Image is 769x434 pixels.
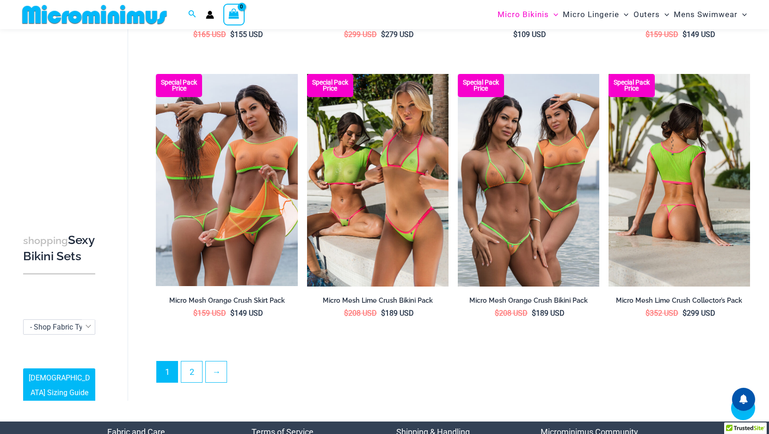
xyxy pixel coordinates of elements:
span: Micro Lingerie [563,3,619,26]
a: Page 2 [181,361,202,382]
span: $ [683,309,687,318]
a: OutersMenu ToggleMenu Toggle [631,3,671,26]
nav: Site Navigation [494,1,751,28]
a: → [206,361,227,382]
span: $ [230,309,234,318]
span: $ [381,309,385,318]
h2: Micro Mesh Lime Crush Collector’s Pack [609,296,750,305]
bdi: 352 USD [646,309,678,318]
span: - Shop Fabric Type [30,323,91,331]
bdi: 208 USD [495,309,528,318]
bdi: 155 USD [230,30,263,39]
a: [DEMOGRAPHIC_DATA] Sizing Guide [23,368,95,403]
span: $ [646,309,650,318]
a: Bikini Pack Lime Micro Mesh Lime Crush 366 Crop Top 456 Micro 05Micro Mesh Lime Crush 366 Crop To... [307,74,449,286]
bdi: 299 USD [344,30,377,39]
a: View Shopping Cart, empty [223,4,245,25]
h3: Sexy Bikini Sets [23,232,95,264]
bdi: 189 USD [532,309,565,318]
span: $ [513,30,517,39]
span: - Shop Fabric Type [23,319,95,335]
b: Special Pack Price [307,79,353,92]
span: $ [193,30,197,39]
bdi: 189 USD [381,309,414,318]
span: Menu Toggle [738,3,747,26]
bdi: 165 USD [193,30,226,39]
bdi: 279 USD [381,30,414,39]
h2: Micro Mesh Orange Crush Bikini Pack [458,296,599,305]
span: Page 1 [157,361,178,382]
b: Special Pack Price [458,79,504,92]
a: Micro Mesh Lime Crush Bikini Pack [307,296,449,308]
h2: Micro Mesh Orange Crush Skirt Pack [156,296,297,305]
img: Skirt Pack Orange [156,74,297,286]
span: $ [532,309,536,318]
img: Bikini Pack Lime [307,74,449,286]
span: $ [646,30,650,39]
span: Menu Toggle [619,3,628,26]
span: $ [344,30,348,39]
img: Bikini Pack Orange [458,74,599,286]
a: Account icon link [206,11,214,19]
iframe: TrustedSite Certified [23,18,106,203]
bdi: 159 USD [193,309,226,318]
h2: Micro Mesh Lime Crush Bikini Pack [307,296,449,305]
a: Micro LingerieMenu ToggleMenu Toggle [560,3,631,26]
span: Outers [634,3,660,26]
a: Collectors Pack Lime Micro Mesh Lime Crush 366 Crop Top 456 Micro 05Micro Mesh Lime Crush 366 Cro... [609,74,750,286]
span: Micro Bikinis [498,3,549,26]
bdi: 299 USD [683,309,715,318]
span: $ [193,309,197,318]
a: Micro Mesh Lime Crush Collector’s Pack [609,296,750,308]
span: Mens Swimwear [674,3,738,26]
bdi: 149 USD [230,309,263,318]
a: Micro Mesh Orange Crush Bikini Pack [458,296,599,308]
a: Mens SwimwearMenu ToggleMenu Toggle [671,3,749,26]
span: Menu Toggle [549,3,558,26]
b: Special Pack Price [609,79,655,92]
a: Micro Mesh Orange Crush Skirt Pack [156,296,297,308]
a: Search icon link [188,9,197,20]
span: $ [381,30,385,39]
span: - Shop Fabric Type [24,320,95,334]
img: MM SHOP LOGO FLAT [18,4,171,25]
b: Special Pack Price [156,79,202,92]
bdi: 159 USD [646,30,678,39]
span: Menu Toggle [660,3,669,26]
bdi: 208 USD [344,309,377,318]
a: Micro BikinisMenu ToggleMenu Toggle [495,3,560,26]
a: Skirt Pack Orange Micro Mesh Orange Crush 366 Crop Top 511 Skirt 03Micro Mesh Orange Crush 366 Cr... [156,74,297,286]
span: $ [230,30,234,39]
span: $ [344,309,348,318]
img: Micro Mesh Lime Crush 366 Crop Top 456 Micro 05 [609,74,750,286]
span: $ [495,309,499,318]
nav: Product Pagination [156,361,750,388]
bdi: 149 USD [683,30,715,39]
span: $ [683,30,687,39]
a: Bikini Pack Orange Micro Mesh Orange Crush 312 Tri Top 456 Micro 02Micro Mesh Orange Crush 312 Tr... [458,74,599,286]
span: shopping [23,235,68,246]
bdi: 109 USD [513,30,546,39]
